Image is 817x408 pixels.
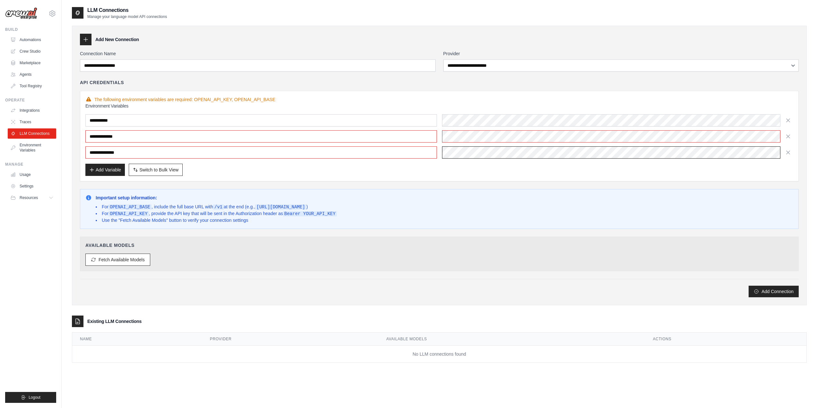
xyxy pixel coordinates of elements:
[29,395,40,400] span: Logout
[109,204,152,210] code: OPENAI_API_BASE
[8,169,56,180] a: Usage
[8,46,56,56] a: Crew Studio
[443,50,799,57] label: Provider
[139,167,178,173] span: Switch to Bulk View
[85,242,793,248] h4: Available Models
[109,211,149,216] code: OPENAI_API_KEY
[8,181,56,191] a: Settings
[645,333,806,346] th: Actions
[80,50,436,57] label: Connection Name
[96,210,337,217] li: For , provide the API key that will be sent in the Authorization header as
[72,333,202,346] th: Name
[5,27,56,32] div: Build
[87,14,167,19] p: Manage your language model API connections
[72,346,806,363] td: No LLM connections found
[85,164,125,176] button: Add Variable
[87,6,167,14] h2: LLM Connections
[8,35,56,45] a: Automations
[8,128,56,139] a: LLM Connections
[85,103,793,109] h3: Environment Variables
[283,211,337,216] code: Bearer YOUR_API_KEY
[87,318,142,325] h3: Existing LLM Connections
[213,204,224,210] code: /v1
[129,164,183,176] button: Switch to Bulk View
[95,36,139,43] h3: Add New Connection
[80,79,124,86] h4: API Credentials
[8,81,56,91] a: Tool Registry
[96,217,337,223] li: Use the "Fetch Available Models" button to verify your connection settings
[8,193,56,203] button: Resources
[85,254,150,266] button: Fetch Available Models
[5,98,56,103] div: Operate
[5,392,56,403] button: Logout
[96,204,337,210] li: For , include the full base URL with at the end (e.g., )
[8,140,56,155] a: Environment Variables
[8,69,56,80] a: Agents
[749,286,799,297] button: Add Connection
[8,58,56,68] a: Marketplace
[85,96,793,103] div: The following environment variables are required: OPENAI_API_KEY, OPENAI_API_BASE
[202,333,378,346] th: Provider
[20,195,38,200] span: Resources
[8,105,56,116] a: Integrations
[255,204,306,210] code: [URL][DOMAIN_NAME]
[378,333,645,346] th: Available Models
[5,162,56,167] div: Manage
[5,7,37,20] img: Logo
[8,117,56,127] a: Traces
[96,195,157,200] strong: Important setup information:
